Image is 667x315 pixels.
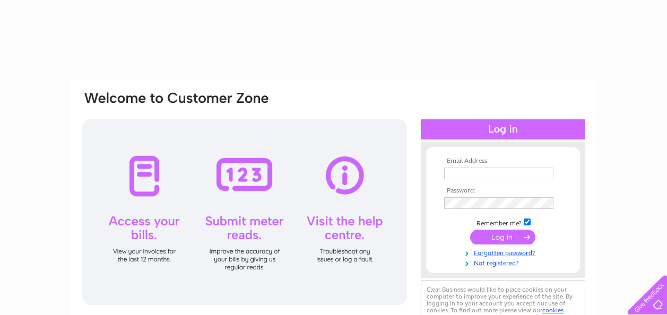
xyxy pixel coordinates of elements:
[441,157,565,165] th: Email Address:
[444,257,565,267] a: Not registered?
[441,187,565,195] th: Password:
[441,217,565,227] td: Remember me?
[470,230,535,244] input: Submit
[444,247,565,257] a: Forgotten password?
